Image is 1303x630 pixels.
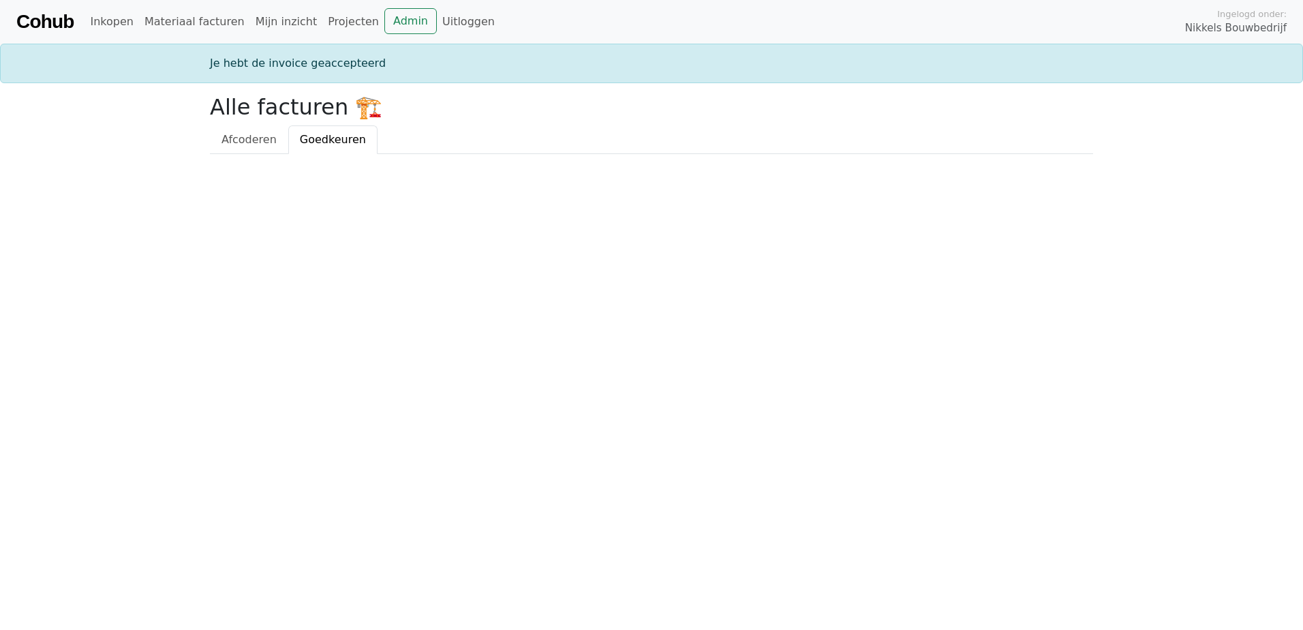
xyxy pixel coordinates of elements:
[300,133,366,146] span: Goedkeuren
[16,5,74,38] a: Cohub
[288,125,378,154] a: Goedkeuren
[202,55,1101,72] div: Je hebt de invoice geaccepteerd
[384,8,437,34] a: Admin
[139,8,250,35] a: Materiaal facturen
[221,133,277,146] span: Afcoderen
[85,8,138,35] a: Inkopen
[210,125,288,154] a: Afcoderen
[1185,20,1287,36] span: Nikkels Bouwbedrijf
[437,8,500,35] a: Uitloggen
[322,8,384,35] a: Projecten
[210,94,1093,120] h2: Alle facturen 🏗️
[1217,7,1287,20] span: Ingelogd onder:
[250,8,323,35] a: Mijn inzicht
